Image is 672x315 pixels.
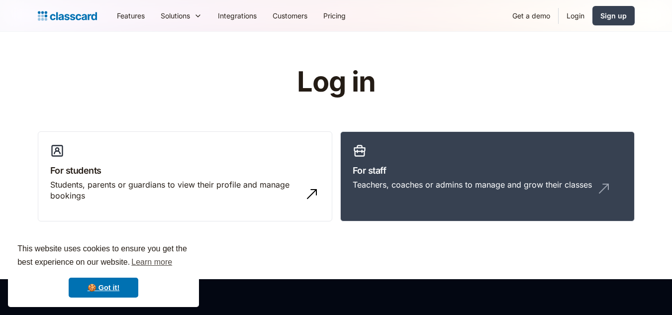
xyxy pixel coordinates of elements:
[178,67,494,98] h1: Log in
[353,164,622,177] h3: For staff
[50,164,320,177] h3: For students
[592,6,635,25] a: Sign up
[38,9,97,23] a: home
[265,4,315,27] a: Customers
[353,179,592,190] div: Teachers, coaches or admins to manage and grow their classes
[153,4,210,27] div: Solutions
[8,233,199,307] div: cookieconsent
[315,4,354,27] a: Pricing
[130,255,174,270] a: learn more about cookies
[161,10,190,21] div: Solutions
[50,179,300,202] div: Students, parents or guardians to view their profile and manage bookings
[210,4,265,27] a: Integrations
[38,131,332,222] a: For studentsStudents, parents or guardians to view their profile and manage bookings
[340,131,635,222] a: For staffTeachers, coaches or admins to manage and grow their classes
[504,4,558,27] a: Get a demo
[69,278,138,298] a: dismiss cookie message
[17,243,190,270] span: This website uses cookies to ensure you get the best experience on our website.
[559,4,592,27] a: Login
[109,4,153,27] a: Features
[600,10,627,21] div: Sign up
